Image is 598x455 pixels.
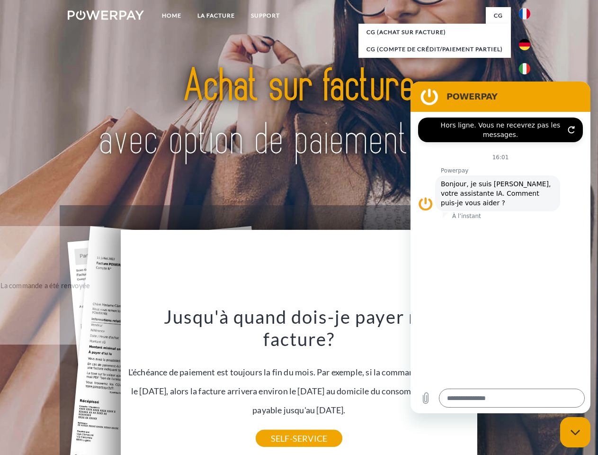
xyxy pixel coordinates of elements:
[411,82,590,413] iframe: Fenêtre de messagerie
[486,7,511,24] a: CG
[126,305,472,438] div: L'échéance de paiement est toujours la fin du mois. Par exemple, si la commande a été passée le [...
[519,39,530,50] img: de
[256,430,342,447] a: SELF-SERVICE
[126,305,472,351] h3: Jusqu'à quand dois-je payer ma facture?
[189,7,243,24] a: LA FACTURE
[358,24,511,41] a: CG (achat sur facture)
[519,8,530,19] img: fr
[358,41,511,58] a: CG (Compte de crédit/paiement partiel)
[90,45,508,182] img: title-powerpay_fr.svg
[68,10,144,20] img: logo-powerpay-white.svg
[560,417,590,447] iframe: Bouton de lancement de la fenêtre de messagerie, conversation en cours
[243,7,288,24] a: Support
[519,63,530,74] img: it
[154,7,189,24] a: Home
